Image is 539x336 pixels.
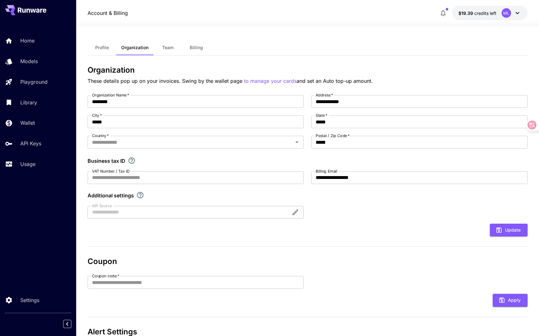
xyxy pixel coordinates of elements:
label: VAT Number / Tax ID [92,168,130,174]
span: Organization [121,45,148,50]
span: Team [162,45,174,50]
label: State [316,113,327,118]
nav: breadcrumb [88,9,128,17]
p: Usage [20,160,36,168]
svg: If you are a business tax registrant, please enter your business tax ID here. [128,157,135,164]
p: Home [20,37,35,44]
button: to manage your cards [244,77,297,85]
h3: Coupon [88,257,527,266]
label: City [92,113,102,118]
label: Billing Email [316,168,337,174]
button: Open [293,138,301,147]
p: Additional settings [88,192,134,199]
svg: Explore additional customization settings [136,191,144,199]
p: Business tax ID [88,157,125,165]
label: Address [316,92,333,98]
div: $19.3897 [458,10,496,16]
label: AIR Source [92,203,112,208]
div: ML [502,8,511,18]
label: Organization Name [92,92,129,98]
label: Country [92,133,109,138]
span: and set an Auto top-up amount. [297,78,373,84]
a: Account & Billing [88,9,128,17]
span: These details pop up on your invoices. Swing by the wallet page [88,78,244,84]
button: Collapse sidebar [63,320,71,328]
p: Wallet [20,119,35,127]
p: Models [20,57,38,65]
p: API Keys [20,140,41,147]
h3: Organization [88,66,527,75]
span: Billing [190,45,203,50]
button: Update [490,224,528,237]
span: $19.39 [458,10,474,16]
div: Collapse sidebar [68,318,76,330]
button: Apply [493,294,528,307]
button: $19.3897ML [452,6,528,20]
label: Postal / Zip Code [316,133,350,138]
p: Playground [20,78,48,86]
label: Coupon code [92,273,119,279]
p: Library [20,99,37,106]
span: Profile [95,45,109,50]
p: Settings [20,296,39,304]
span: credits left [474,10,496,16]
